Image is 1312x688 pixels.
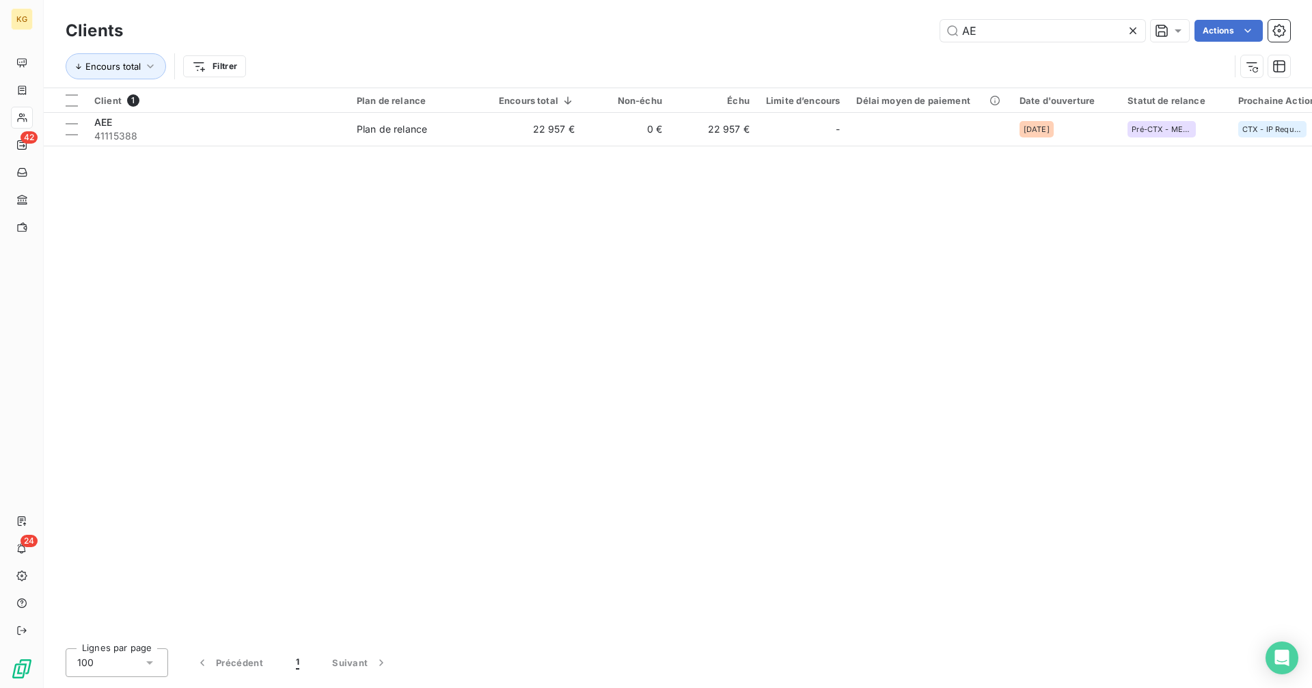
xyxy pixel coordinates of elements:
[1242,125,1302,133] span: CTX - IP Requête à rédiger
[316,648,405,677] button: Suivant
[279,648,316,677] button: 1
[856,95,1002,106] div: Délai moyen de paiement
[94,116,112,128] span: AEE
[183,55,246,77] button: Filtrer
[66,18,123,43] h3: Clients
[11,658,33,680] img: Logo LeanPay
[94,129,340,143] span: 41115388
[77,656,94,670] span: 100
[179,648,279,677] button: Précédent
[20,131,38,144] span: 42
[357,122,427,136] div: Plan de relance
[491,113,583,146] td: 22 957 €
[11,8,33,30] div: KG
[1020,95,1111,106] div: Date d'ouverture
[66,53,166,79] button: Encours total
[1127,95,1222,106] div: Statut de relance
[11,134,32,156] a: 42
[1024,125,1050,133] span: [DATE]
[357,95,482,106] div: Plan de relance
[836,122,840,136] span: -
[591,95,662,106] div: Non-échu
[940,20,1145,42] input: Rechercher
[1132,125,1192,133] span: Pré-CTX - MED Agence
[296,656,299,670] span: 1
[20,535,38,547] span: 24
[766,95,840,106] div: Limite d’encours
[670,113,758,146] td: 22 957 €
[679,95,750,106] div: Échu
[1266,641,1298,674] div: Open Intercom Messenger
[1194,20,1263,42] button: Actions
[94,95,122,106] span: Client
[583,113,670,146] td: 0 €
[499,95,575,106] div: Encours total
[85,61,141,72] span: Encours total
[127,94,139,107] span: 1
